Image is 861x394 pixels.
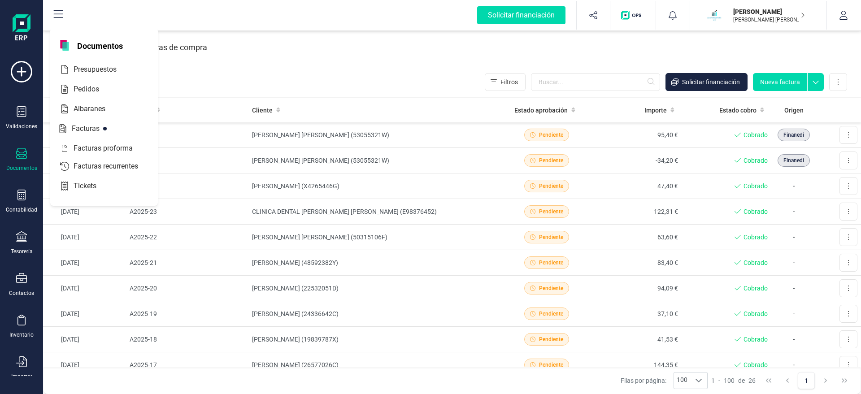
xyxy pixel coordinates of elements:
span: Cobrado [744,182,768,191]
p: - [775,359,813,370]
span: Pendiente [539,156,563,165]
span: Pendiente [539,361,563,369]
td: [DATE] [43,276,126,301]
td: A2025-17 [126,352,249,378]
span: Cobrado [744,207,768,216]
button: Last Page [836,372,853,389]
td: [PERSON_NAME] (19839787X) [248,327,501,352]
button: Filtros [485,73,526,91]
td: A2025-26 [126,122,249,148]
td: [DATE] [43,199,126,225]
span: Cobrado [744,360,768,369]
td: [DATE] [43,122,126,148]
td: 122,31 € [591,199,682,225]
td: [DATE] [43,327,126,352]
button: Page 1 [798,372,815,389]
span: Finanedi [783,131,804,139]
input: Buscar... [531,73,660,91]
span: 26 [748,376,756,385]
span: Facturas [68,123,116,134]
td: CLINICA DENTAL [PERSON_NAME] [PERSON_NAME] (E98376452) [248,199,501,225]
td: -34,20 € [591,148,682,173]
button: Previous Page [779,372,796,389]
span: Presupuestos [70,64,133,75]
td: [PERSON_NAME] [PERSON_NAME] (53055321W) [248,122,501,148]
td: 47,40 € [591,173,682,199]
td: [PERSON_NAME] (24336642C) [248,301,501,327]
td: A2025-23 [126,199,249,225]
span: Estado aprobación [514,106,568,115]
div: Filas por página: [621,372,708,389]
td: [DATE] [43,148,126,173]
span: Solicitar financiación [682,78,740,87]
span: Cliente [252,106,273,115]
button: Solicitar financiación [466,1,576,30]
button: Nueva factura [753,73,807,91]
span: Cobrado [744,284,768,293]
td: A2025-20 [126,276,249,301]
p: - [775,283,813,294]
div: Facturas de compra [136,36,207,59]
td: A2025-22 [126,225,249,250]
span: Pendiente [539,259,563,267]
td: 144,35 € [591,352,682,378]
td: 95,40 € [591,122,682,148]
span: 100 [724,376,735,385]
span: Cobrado [744,309,768,318]
span: Facturas proforma [70,143,149,154]
div: Tesorería [11,248,33,255]
p: - [775,308,813,319]
p: [PERSON_NAME] [733,7,805,16]
span: Pendiente [539,131,563,139]
button: Solicitar financiación [665,73,748,91]
span: Filtros [500,78,518,87]
td: 41,53 € [591,327,682,352]
span: 100 [674,372,690,389]
p: [PERSON_NAME] [PERSON_NAME] [733,16,805,23]
button: First Page [760,372,777,389]
span: Tickets [70,181,113,191]
td: [PERSON_NAME] (48592382Y) [248,250,501,276]
span: Pendiente [539,284,563,292]
div: Importar [11,373,32,380]
p: - [775,232,813,242]
td: A2025-19 [126,301,249,327]
div: - [711,376,756,385]
p: - [775,206,813,217]
span: Pendiente [539,310,563,318]
td: [DATE] [43,173,126,199]
td: 37,10 € [591,301,682,327]
td: [PERSON_NAME] (X4265446G) [248,173,501,199]
span: Importe [644,106,667,115]
td: [DATE] [43,250,126,276]
span: de [738,376,745,385]
span: Pedidos [70,84,115,95]
div: Documentos [6,165,37,172]
img: MA [704,5,724,25]
p: - [775,257,813,268]
button: Logo de OPS [616,1,650,30]
span: Origen [784,106,804,115]
span: Cobrado [744,335,768,344]
span: Cobrado [744,156,768,165]
td: 63,60 € [591,225,682,250]
span: Pendiente [539,208,563,216]
span: Facturas recurrentes [70,161,154,172]
span: Estado cobro [719,106,757,115]
td: [DATE] [43,301,126,327]
td: A2025-18 [126,327,249,352]
div: Validaciones [6,123,37,130]
p: - [775,181,813,191]
span: Pendiente [539,335,563,343]
button: Next Page [817,372,834,389]
span: 1 [711,376,715,385]
td: A2025-25 [126,148,249,173]
img: Logo Finanedi [13,14,30,43]
span: Cobrado [744,258,768,267]
img: Logo de OPS [621,11,645,20]
div: Contabilidad [6,206,37,213]
td: [PERSON_NAME] (26577026C) [248,352,501,378]
td: [PERSON_NAME] [PERSON_NAME] (53055321W) [248,148,501,173]
td: [DATE] [43,225,126,250]
button: MA[PERSON_NAME][PERSON_NAME] [PERSON_NAME] [701,1,816,30]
